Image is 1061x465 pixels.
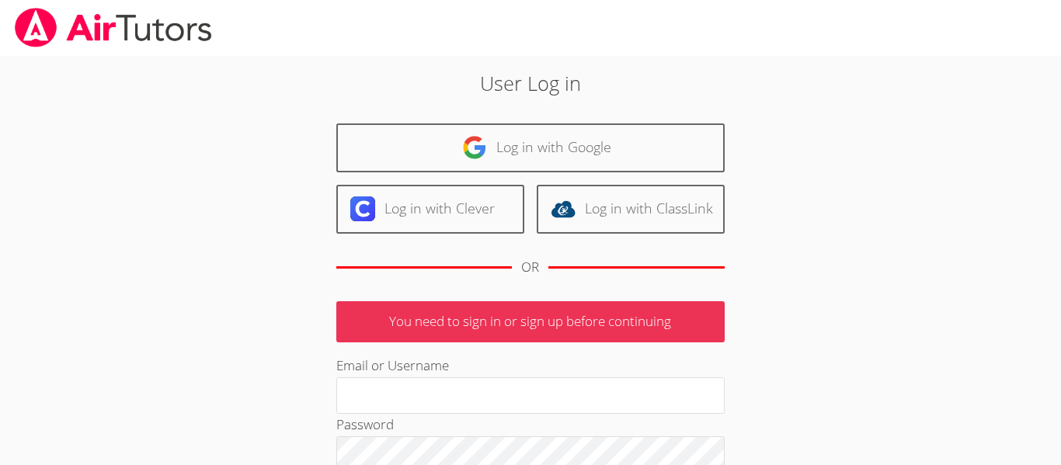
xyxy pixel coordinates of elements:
label: Password [336,415,394,433]
a: Log in with Clever [336,185,524,234]
img: classlink-logo-d6bb404cc1216ec64c9a2012d9dc4662098be43eaf13dc465df04b49fa7ab582.svg [551,196,576,221]
img: google-logo-50288ca7cdecda66e5e0955fdab243c47b7ad437acaf1139b6f446037453330a.svg [462,135,487,160]
a: Log in with Google [336,123,725,172]
a: Log in with ClassLink [537,185,725,234]
h2: User Log in [244,68,817,98]
p: You need to sign in or sign up before continuing [336,301,725,342]
label: Email or Username [336,356,449,374]
div: OR [521,256,539,279]
img: airtutors_banner-c4298cdbf04f3fff15de1276eac7730deb9818008684d7c2e4769d2f7ddbe033.png [13,8,214,47]
img: clever-logo-6eab21bc6e7a338710f1a6ff85c0baf02591cd810cc4098c63d3a4b26e2feb20.svg [350,196,375,221]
